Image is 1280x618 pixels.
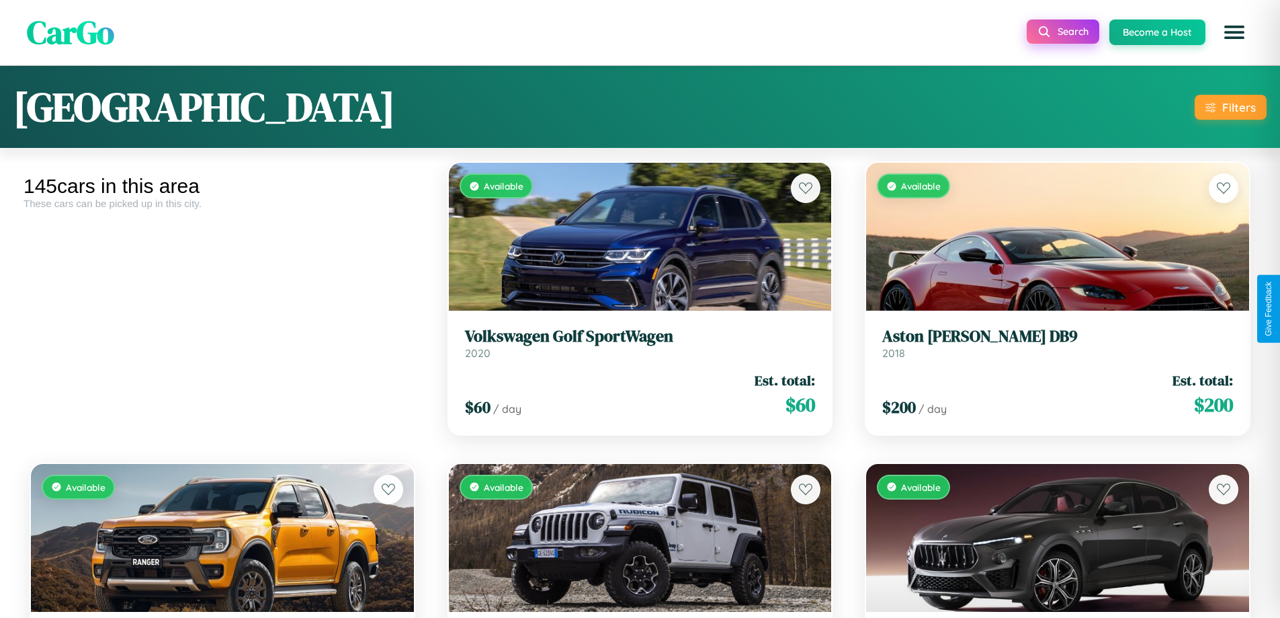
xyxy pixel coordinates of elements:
[1109,20,1205,45] button: Become a Host
[66,481,105,493] span: Available
[24,198,421,209] div: These cars can be picked up in this city.
[882,396,916,418] span: $ 200
[465,346,490,360] span: 2020
[465,327,816,360] a: Volkswagen Golf SportWagen2020
[1222,100,1256,114] div: Filters
[1215,13,1253,51] button: Open menu
[1195,95,1267,120] button: Filters
[1172,371,1233,390] span: Est. total:
[882,327,1233,346] h3: Aston [PERSON_NAME] DB9
[13,79,395,134] h1: [GEOGRAPHIC_DATA]
[1264,282,1273,336] div: Give Feedback
[755,371,815,390] span: Est. total:
[882,327,1233,360] a: Aston [PERSON_NAME] DB92018
[27,10,114,54] span: CarGo
[465,396,490,418] span: $ 60
[901,481,941,493] span: Available
[484,481,523,493] span: Available
[24,175,421,198] div: 145 cars in this area
[901,180,941,192] span: Available
[919,402,947,416] span: / day
[484,180,523,192] span: Available
[465,327,816,346] h3: Volkswagen Golf SportWagen
[882,346,905,360] span: 2018
[1058,26,1089,38] span: Search
[1027,20,1099,44] button: Search
[493,402,521,416] span: / day
[785,391,815,418] span: $ 60
[1194,391,1233,418] span: $ 200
